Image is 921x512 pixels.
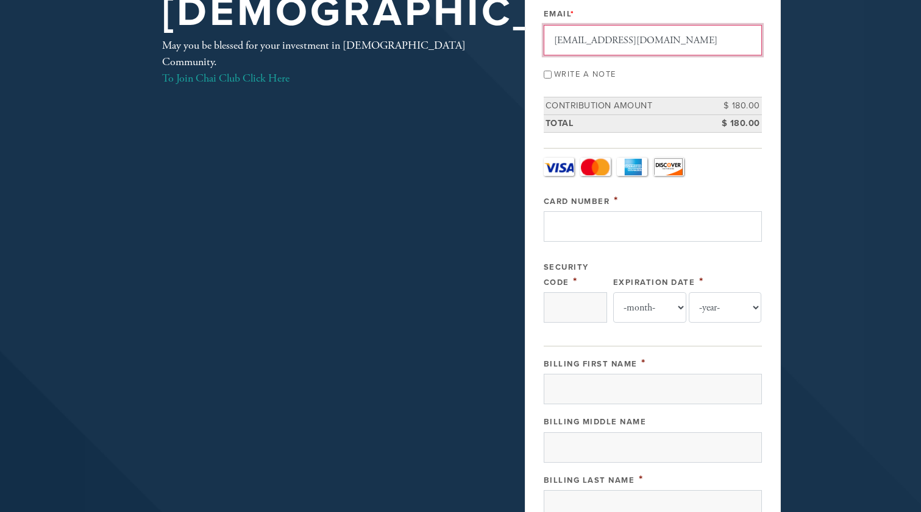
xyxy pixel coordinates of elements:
[162,37,485,86] div: May you be blessed for your investment in [DEMOGRAPHIC_DATA] Community.
[571,9,575,19] span: This field is required.
[544,158,574,176] a: Visa
[544,475,635,485] label: Billing Last Name
[162,71,290,85] a: To Join Chai Club Click Here
[613,292,686,323] select: Expiration Date month
[613,278,695,287] label: Expiration Date
[554,69,616,79] label: Write a note
[580,158,611,176] a: MasterCard
[641,356,646,370] span: This field is required.
[544,197,610,206] label: Card Number
[544,262,589,287] label: Security Code
[544,417,647,427] label: Billing Middle Name
[617,158,647,176] a: Amex
[544,9,575,19] label: Email
[544,97,707,115] td: Contribution Amount
[653,158,684,176] a: Discover
[573,275,578,288] span: This field is required.
[689,292,762,323] select: Expiration Date year
[707,114,762,132] td: $ 180.00
[544,114,707,132] td: Total
[707,97,762,115] td: $ 180.00
[544,359,638,369] label: Billing First Name
[614,194,619,207] span: This field is required.
[639,472,644,486] span: This field is required.
[699,275,704,288] span: This field is required.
